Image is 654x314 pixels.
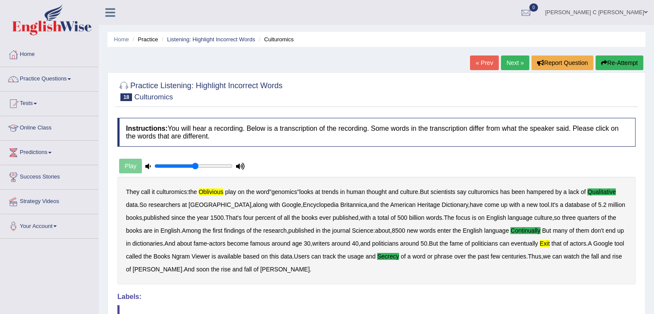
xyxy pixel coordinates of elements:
[397,214,407,221] b: 500
[588,240,592,247] b: A
[246,227,252,234] b: of
[576,227,589,234] b: them
[117,80,282,101] h2: Practice Listening: Highlight Incorrect Words
[540,240,550,247] b: exit
[193,240,207,247] b: fame
[213,227,223,234] b: first
[255,214,276,221] b: percent
[126,227,142,234] b: books
[289,227,314,234] b: published
[126,253,142,260] b: called
[253,227,261,234] b: the
[400,188,418,195] b: culture
[614,240,624,247] b: tool
[238,188,245,195] b: on
[509,201,520,208] b: with
[605,227,615,234] b: end
[552,253,562,260] b: can
[603,201,606,208] b: 2
[182,227,201,234] b: Among
[319,214,331,221] b: ever
[0,165,98,187] a: Success Stories
[0,116,98,138] a: Online Class
[510,227,540,234] b: continually
[189,201,252,208] b: [GEOGRAPHIC_DATA]
[117,118,636,147] h4: You will hear a recording. Below is a transcription of the recording. Some words in the transcrip...
[0,141,98,162] a: Predictions
[612,253,622,260] b: rise
[429,240,438,247] b: But
[260,266,310,273] b: [PERSON_NAME]
[133,266,182,273] b: [PERSON_NAME]
[187,214,195,221] b: the
[381,201,389,208] b: the
[453,227,461,234] b: the
[165,240,175,247] b: And
[401,253,406,260] b: of
[465,240,470,247] b: of
[126,188,139,195] b: They
[316,227,320,234] b: in
[484,227,509,234] b: language
[377,253,399,260] b: secrecy
[134,93,173,101] small: Culturomics
[420,188,429,195] b: But
[332,240,350,247] b: around
[534,214,552,221] b: culture
[322,188,338,195] b: trends
[304,240,310,247] b: 30
[271,188,297,195] b: genomics
[148,201,180,208] b: researchers
[412,253,425,260] b: word
[209,240,225,247] b: actors
[527,201,538,208] b: new
[372,240,398,247] b: politicians
[444,214,454,221] b: The
[218,253,241,260] b: available
[126,214,142,221] b: books
[563,240,568,247] b: of
[500,240,510,247] b: can
[126,201,138,208] b: data
[472,214,476,221] b: is
[434,253,453,260] b: phrase
[0,43,98,64] a: Home
[277,214,282,221] b: of
[301,214,317,221] b: books
[154,253,170,260] b: Books
[199,188,224,195] b: oblivious
[360,240,370,247] b: and
[508,214,533,221] b: language
[322,227,330,234] b: the
[467,253,476,260] b: the
[120,93,132,101] span: 18
[542,227,551,234] b: But
[132,240,163,247] b: dictionaries
[568,188,579,195] b: lack
[184,266,195,273] b: And
[617,227,624,234] b: up
[439,240,448,247] b: the
[117,177,636,284] div: : " " . . , , , , . . , . , . , . , : , . - , , . . . . , . .
[152,188,155,195] b: it
[117,293,636,301] h4: Labels:
[244,266,252,273] b: fall
[420,227,436,234] b: words
[501,201,508,208] b: up
[390,214,396,221] b: of
[256,188,269,195] b: word
[591,227,604,234] b: don't
[551,240,561,247] b: that
[409,214,424,221] b: billion
[486,214,506,221] b: English
[457,188,467,195] b: say
[292,214,300,221] b: the
[388,188,398,195] b: and
[154,227,159,234] b: in
[171,214,185,221] b: since
[294,253,310,260] b: Users
[392,227,405,234] b: 8500
[139,201,147,208] b: So
[254,266,259,273] b: of
[442,201,468,208] b: Dictionary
